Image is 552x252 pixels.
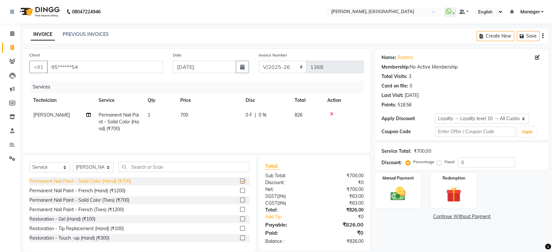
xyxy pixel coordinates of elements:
label: Client [29,52,40,58]
div: No Active Membership [382,64,542,71]
div: Points: [382,102,396,108]
div: ₹63.00 [315,193,369,200]
div: Restoration - Tip Replacement (Hand) (₹100) [29,225,124,232]
img: _gift.svg [441,185,466,204]
div: [DATE] [405,92,419,99]
div: Payable: [260,221,315,228]
span: 9% [278,194,284,199]
span: 700 [180,112,188,118]
div: Permanent Nail Paint - Solid Color (Toes) (₹700) [29,197,129,204]
span: Total [265,163,280,169]
div: Service Total: [382,148,411,155]
th: Technician [29,93,95,108]
div: ₹0 [315,179,369,186]
div: Last Visit: [382,92,403,99]
span: 826 [295,112,302,118]
div: ( ) [260,200,315,207]
input: Enter Offer / Coupon Code [435,127,515,137]
a: INVOICE [31,29,55,40]
th: Qty [144,93,176,108]
div: Restoration - Touch -up (Hand) (₹300) [29,235,109,242]
div: ₹700.00 [315,186,369,193]
th: Disc [242,93,291,108]
img: logo [17,3,61,21]
b: 08047224946 [72,3,101,21]
div: ₹700.00 [315,172,369,179]
div: Services [30,81,368,93]
a: PREVIOUS INVOICES [63,31,109,37]
div: ( ) [260,193,315,200]
div: 518.56 [398,102,412,108]
div: Card on file: [382,83,408,89]
span: Permanent Nail Paint - Solid Color (Hand) (₹700) [99,112,139,132]
div: Membership: [382,64,410,71]
div: Balance : [260,238,315,245]
div: ₹0 [323,213,368,220]
button: Save [517,31,540,41]
div: Net: [260,186,315,193]
div: Permanent Nail Paint - Solid Color (Hand) (₹700) [29,178,131,185]
span: Manager [520,8,540,15]
div: 3 [409,73,411,80]
th: Service [95,93,144,108]
div: Sub Total: [260,172,315,179]
a: Add Tip [260,213,323,220]
th: Action [323,93,364,108]
label: Fixed [444,159,454,165]
label: Date [173,52,182,58]
span: 0 % [259,112,267,118]
span: 1 [148,112,150,118]
button: +91 [29,61,48,73]
label: Invoice Number [259,52,287,58]
img: _cash.svg [386,185,410,202]
div: Total Visits: [382,73,407,80]
div: Discount: [382,159,402,166]
span: CGST [265,200,277,206]
div: ₹63.00 [315,200,369,207]
div: ₹700.00 [414,148,431,155]
button: Apply [518,127,537,137]
th: Price [176,93,242,108]
div: Apply Discount [382,115,435,122]
span: [PERSON_NAME] [33,112,70,118]
div: ₹0 [315,229,369,237]
div: Name: [382,54,396,61]
div: 0 [410,83,412,89]
input: Search or Scan [119,162,250,172]
button: Create New [477,31,514,41]
div: Paid: [260,229,315,237]
div: Permanent Nail Paint - French (Hand) (₹1200) [29,187,125,194]
label: Redemption [442,175,465,181]
a: Continue Without Payment [376,213,547,220]
label: Manual Payment [382,175,414,181]
div: Permanent Nail Paint - French (Toes) (₹1200) [29,206,124,213]
span: SGST [265,193,277,199]
input: Search by Name/Mobile/Email/Code [47,61,163,73]
div: Total: [260,207,315,213]
span: | [255,112,256,118]
div: ₹826.00 [315,238,369,245]
div: Discount: [260,179,315,186]
label: Percentage [413,159,434,165]
div: Restoration - Gel (Hand) (₹100) [29,216,95,223]
span: 9% [279,200,285,206]
div: ₹826.00 [315,207,369,213]
span: 0 F [246,112,252,118]
div: ₹826.00 [315,221,369,228]
a: Rashmi [398,54,413,61]
th: Total [291,93,323,108]
div: Coupon Code [382,128,435,135]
